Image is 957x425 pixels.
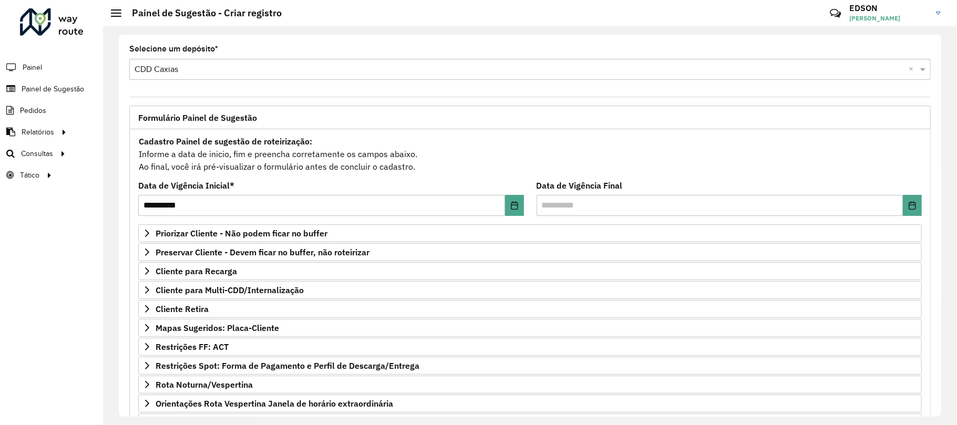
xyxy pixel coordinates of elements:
[22,127,54,138] span: Relatórios
[138,319,922,337] a: Mapas Sugeridos: Placa-Cliente
[138,262,922,280] a: Cliente para Recarga
[138,376,922,393] a: Rota Noturna/Vespertina
[156,267,237,275] span: Cliente para Recarga
[156,361,419,370] span: Restrições Spot: Forma de Pagamento e Perfil de Descarga/Entrega
[138,243,922,261] a: Preservar Cliente - Devem ficar no buffer, não roteirizar
[138,134,922,173] div: Informe a data de inicio, fim e preencha corretamente os campos abaixo. Ao final, você irá pré-vi...
[156,286,304,294] span: Cliente para Multi-CDD/Internalização
[138,113,257,122] span: Formulário Painel de Sugestão
[156,324,279,332] span: Mapas Sugeridos: Placa-Cliente
[139,136,312,147] strong: Cadastro Painel de sugestão de roteirização:
[138,357,922,375] a: Restrições Spot: Forma de Pagamento e Perfil de Descarga/Entrega
[22,84,84,95] span: Painel de Sugestão
[21,148,53,159] span: Consultas
[23,62,42,73] span: Painel
[20,105,46,116] span: Pedidos
[849,3,928,13] h3: EDSON
[909,63,918,76] span: Clear all
[138,224,922,242] a: Priorizar Cliente - Não podem ficar no buffer
[156,305,209,313] span: Cliente Retira
[129,43,218,55] label: Selecione um depósito
[156,248,369,256] span: Preservar Cliente - Devem ficar no buffer, não roteirizar
[20,170,39,181] span: Tático
[903,195,922,216] button: Choose Date
[156,380,253,389] span: Rota Noturna/Vespertina
[156,343,229,351] span: Restrições FF: ACT
[138,300,922,318] a: Cliente Retira
[849,14,928,23] span: [PERSON_NAME]
[537,179,623,192] label: Data de Vigência Final
[138,281,922,299] a: Cliente para Multi-CDD/Internalização
[156,229,327,237] span: Priorizar Cliente - Não podem ficar no buffer
[121,7,282,19] h2: Painel de Sugestão - Criar registro
[138,179,234,192] label: Data de Vigência Inicial
[138,338,922,356] a: Restrições FF: ACT
[824,2,847,25] a: Contato Rápido
[156,399,393,408] span: Orientações Rota Vespertina Janela de horário extraordinária
[138,395,922,412] a: Orientações Rota Vespertina Janela de horário extraordinária
[505,195,524,216] button: Choose Date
